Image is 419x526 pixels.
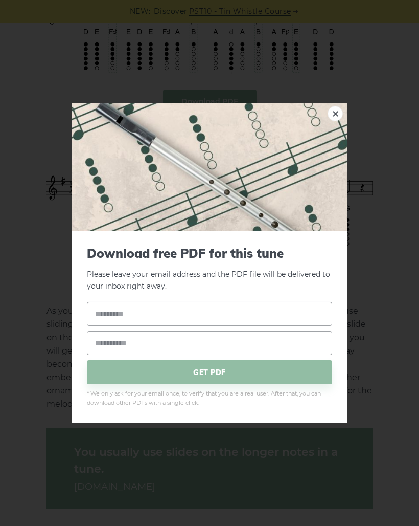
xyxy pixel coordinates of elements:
[87,246,332,261] span: Download free PDF for this tune
[72,103,347,231] img: Tin Whistle Fingering Chart Preview
[87,389,332,408] span: * We only ask for your email once, to verify that you are a real user. After that, you can downlo...
[328,106,343,121] a: ×
[87,360,332,384] span: GET PDF
[87,246,332,292] p: Please leave your email address and the PDF file will be delivered to your inbox right away.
